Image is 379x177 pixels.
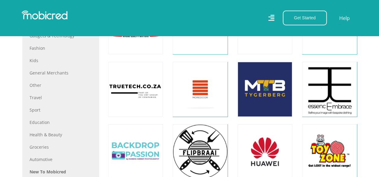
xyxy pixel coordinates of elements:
a: New to Mobicred [30,169,92,175]
a: Education [30,119,92,125]
a: Fashion [30,45,92,51]
a: Automotive [30,156,92,163]
a: General Merchants [30,70,92,76]
a: Sport [30,107,92,113]
img: Mobicred [22,11,68,20]
a: Groceries [30,144,92,150]
a: Help [339,14,350,22]
a: Kids [30,57,92,64]
a: Health & Beauty [30,131,92,138]
a: Other [30,82,92,88]
button: Get Started [283,11,327,25]
a: Travel [30,94,92,101]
